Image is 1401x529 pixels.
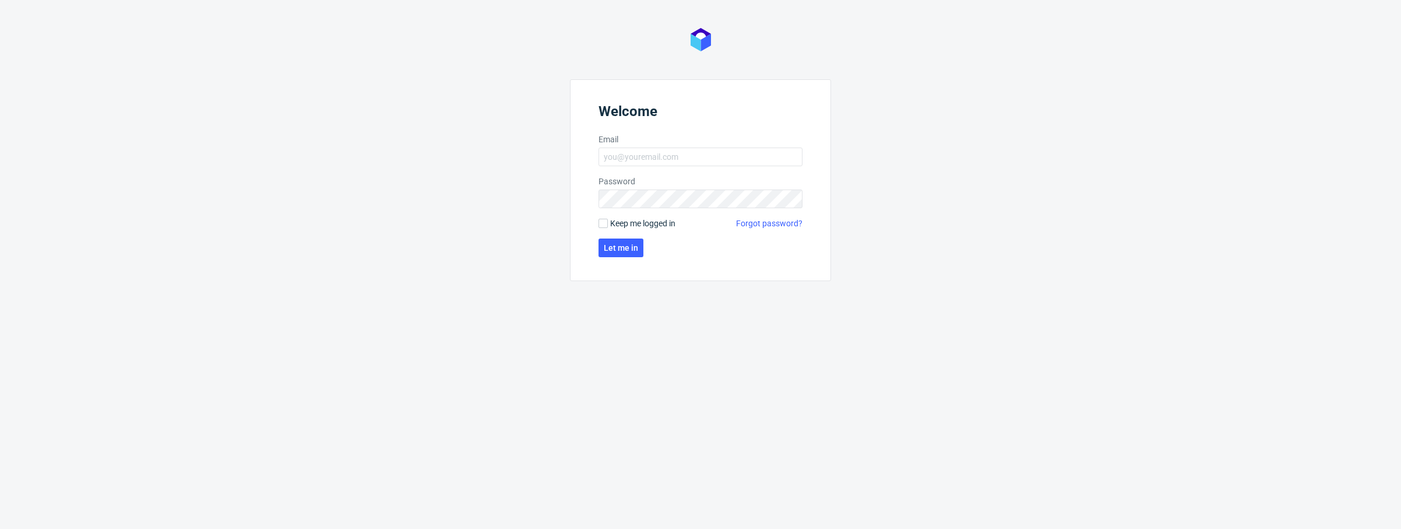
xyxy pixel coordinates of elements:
input: you@youremail.com [599,148,802,166]
span: Let me in [604,244,638,252]
label: Password [599,176,802,187]
header: Welcome [599,103,802,124]
span: Keep me logged in [610,218,675,229]
a: Forgot password? [736,218,802,229]
label: Email [599,134,802,145]
button: Let me in [599,239,643,257]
